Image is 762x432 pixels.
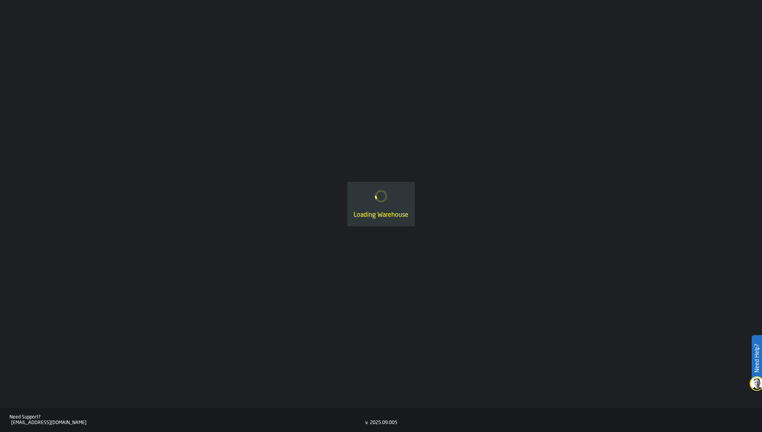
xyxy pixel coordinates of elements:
[370,420,397,426] div: 2025.09.005
[10,415,365,420] div: Need Support?
[354,210,408,220] div: Loading Warehouse
[365,420,368,426] div: v.
[10,415,365,426] a: Need Support?[EMAIL_ADDRESS][DOMAIN_NAME]
[11,420,365,426] div: [EMAIL_ADDRESS][DOMAIN_NAME]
